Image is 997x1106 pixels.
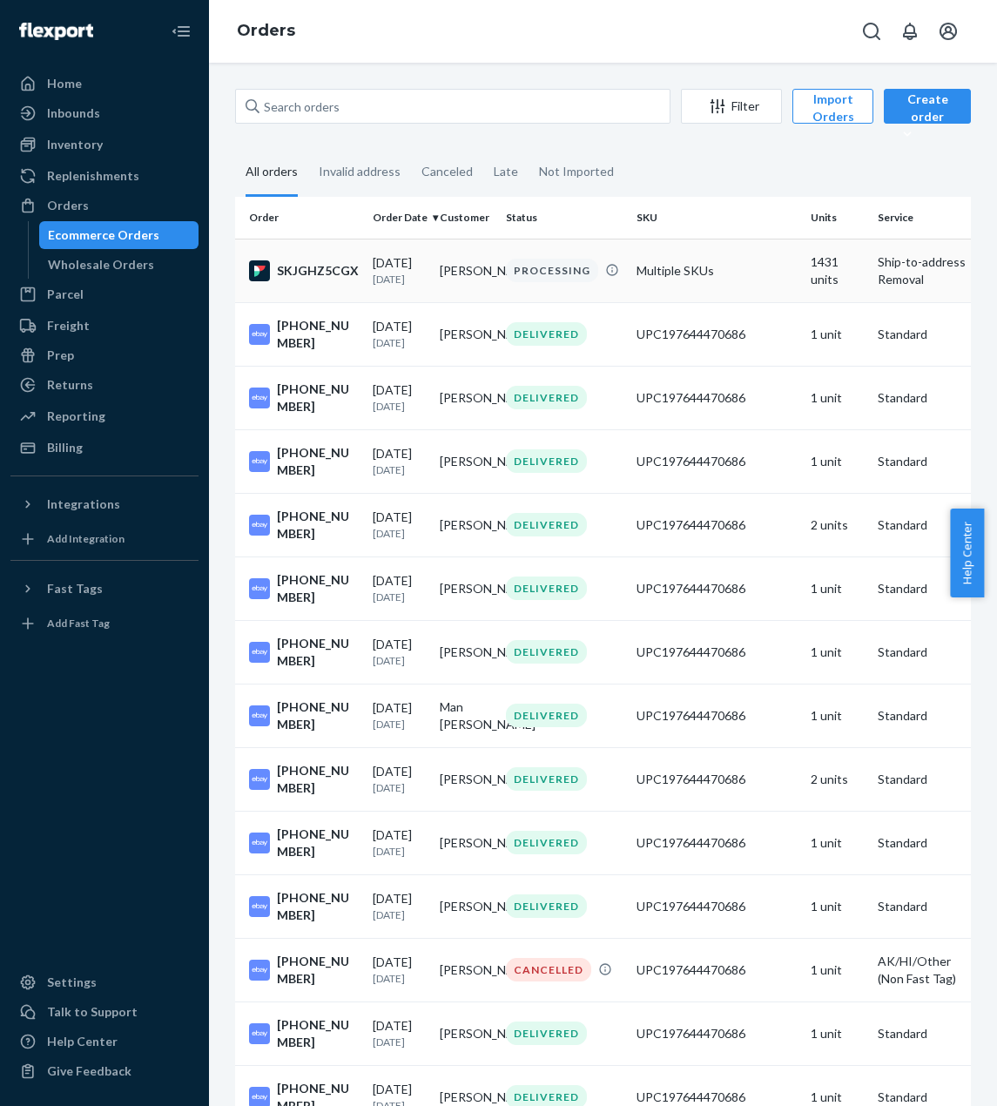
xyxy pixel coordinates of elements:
[637,389,797,407] div: UPC197644470686
[630,239,804,302] td: Multiple SKUs
[47,317,90,334] div: Freight
[10,525,199,553] a: Add Integration
[433,429,500,493] td: [PERSON_NAME]
[373,1017,426,1049] div: [DATE]
[249,260,359,281] div: SKJGHZ5CGX
[10,434,199,462] a: Billing
[39,221,199,249] a: Ecommerce Orders
[10,490,199,518] button: Integrations
[373,636,426,668] div: [DATE]
[373,590,426,604] p: [DATE]
[506,958,591,981] div: CANCELLED
[506,704,587,727] div: DELIVERED
[433,302,500,366] td: [PERSON_NAME]
[682,98,781,115] div: Filter
[681,89,782,124] button: Filter
[47,531,125,546] div: Add Integration
[878,644,994,661] p: Standard
[366,197,433,239] th: Order Date
[931,14,966,49] button: Open account menu
[48,226,159,244] div: Ecommerce Orders
[433,1001,500,1065] td: [PERSON_NAME]
[804,197,871,239] th: Units
[897,91,958,143] div: Create order
[373,1035,426,1049] p: [DATE]
[804,811,871,874] td: 1 unit
[10,968,199,996] a: Settings
[249,571,359,606] div: [PHONE_NUMBER]
[630,197,804,239] th: SKU
[235,89,670,124] input: Search orders
[950,509,984,597] span: Help Center
[47,1062,131,1080] div: Give Feedback
[893,14,927,49] button: Open notifications
[47,75,82,92] div: Home
[637,580,797,597] div: UPC197644470686
[804,556,871,620] td: 1 unit
[433,493,500,556] td: [PERSON_NAME]
[373,318,426,350] div: [DATE]
[47,167,139,185] div: Replenishments
[373,399,426,414] p: [DATE]
[246,149,298,197] div: All orders
[235,197,366,239] th: Order
[804,302,871,366] td: 1 unit
[373,699,426,732] div: [DATE]
[804,239,871,302] td: 1431 units
[249,508,359,543] div: [PHONE_NUMBER]
[19,23,93,40] img: Flexport logo
[10,610,199,637] a: Add Fast Tag
[878,771,994,788] p: Standard
[249,889,359,924] div: [PHONE_NUMBER]
[440,210,493,225] div: Customer
[433,684,500,747] td: Man [PERSON_NAME]
[433,366,500,429] td: [PERSON_NAME]
[10,192,199,219] a: Orders
[637,961,797,979] div: UPC197644470686
[237,21,295,40] a: Orders
[494,149,518,194] div: Late
[373,462,426,477] p: [DATE]
[878,580,994,597] p: Standard
[47,616,110,631] div: Add Fast Tag
[637,1025,797,1042] div: UPC197644470686
[506,449,587,473] div: DELIVERED
[637,453,797,470] div: UPC197644470686
[433,938,500,1001] td: [PERSON_NAME]
[373,445,426,477] div: [DATE]
[373,572,426,604] div: [DATE]
[249,953,359,988] div: [PHONE_NUMBER]
[373,335,426,350] p: [DATE]
[373,763,426,795] div: [DATE]
[506,386,587,409] div: DELIVERED
[249,762,359,797] div: [PHONE_NUMBER]
[10,1028,199,1055] a: Help Center
[506,894,587,918] div: DELIVERED
[10,70,199,98] a: Home
[506,831,587,854] div: DELIVERED
[637,898,797,915] div: UPC197644470686
[10,998,199,1026] a: Talk to Support
[373,780,426,795] p: [DATE]
[249,1016,359,1051] div: [PHONE_NUMBER]
[47,1033,118,1050] div: Help Center
[10,131,199,158] a: Inventory
[637,644,797,661] div: UPC197644470686
[878,326,994,343] p: Standard
[249,444,359,479] div: [PHONE_NUMBER]
[433,239,500,302] td: [PERSON_NAME]
[884,89,971,124] button: Create order
[878,834,994,852] p: Standard
[637,771,797,788] div: UPC197644470686
[499,197,630,239] th: Status
[804,429,871,493] td: 1 unit
[373,509,426,541] div: [DATE]
[854,14,889,49] button: Open Search Box
[637,516,797,534] div: UPC197644470686
[47,974,97,991] div: Settings
[878,1089,994,1106] p: Standard
[47,496,120,513] div: Integrations
[506,1022,587,1045] div: DELIVERED
[47,136,103,153] div: Inventory
[10,341,199,369] a: Prep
